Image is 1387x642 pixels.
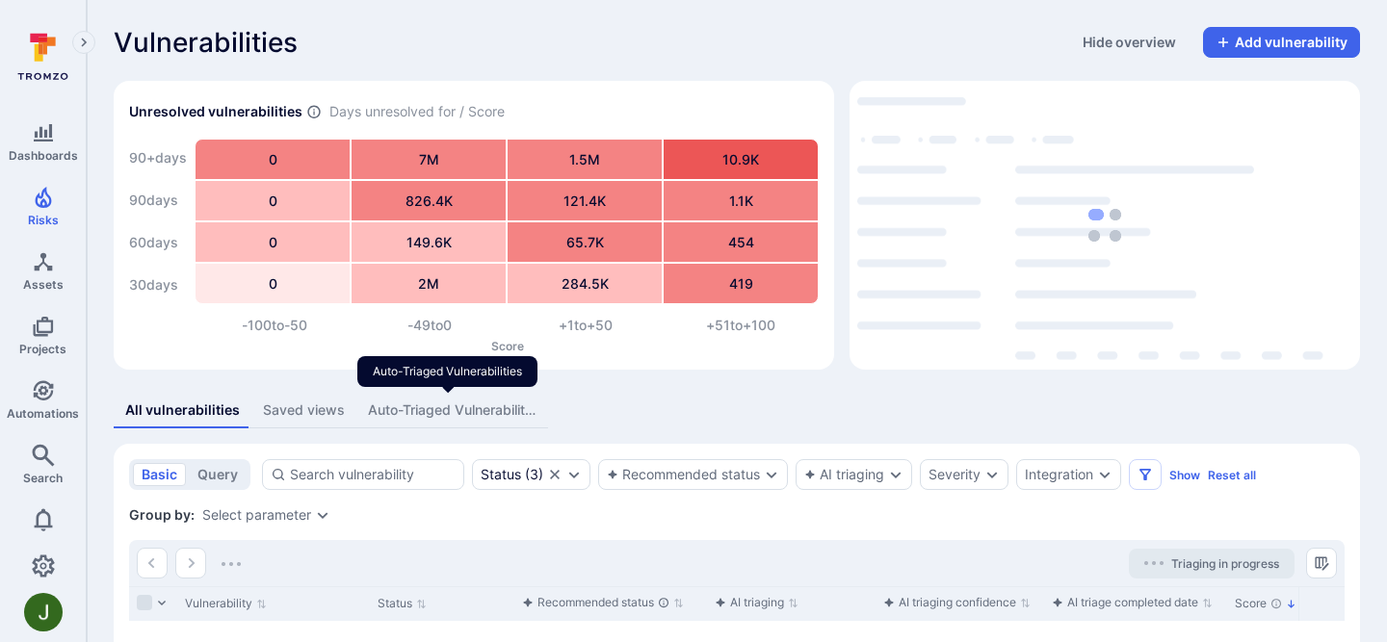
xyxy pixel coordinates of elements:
button: Severity [929,467,981,482]
button: Go to the previous page [137,548,168,578]
div: Status [481,467,521,482]
div: Julia Nakonechna [24,593,63,631]
button: Manage columns [1306,548,1337,578]
div: ( 3 ) [481,467,543,482]
span: Assets [23,277,64,292]
button: Recommended status [607,467,760,482]
button: Expand dropdown [1097,467,1112,482]
div: +1 to +50 [508,316,664,335]
button: Reset all [1208,468,1256,482]
span: Projects [19,342,66,356]
div: 7M [352,140,506,179]
button: Show [1169,468,1200,482]
span: Risks [28,213,59,227]
div: Auto-Triaged Vulnerabilities [368,400,536,420]
div: 60 days [129,223,187,262]
div: Recommended status [522,593,669,612]
div: +51 to +100 [664,316,820,335]
img: Loading... [1144,561,1164,565]
button: Sort by function(){return k.createElement(uN.A,{direction:"row",alignItems:"center",gap:4},k.crea... [1052,595,1213,610]
button: Integration [1025,467,1093,482]
p: Score [196,339,819,353]
div: 30 days [129,266,187,304]
button: Expand dropdown [764,467,779,482]
div: 0 [196,181,350,220]
div: 90+ days [129,139,187,177]
div: 454 [664,222,818,262]
div: 1.5M [508,140,662,179]
span: Number of vulnerabilities in status ‘Open’ ‘Triaged’ and ‘In process’ divided by score and scanne... [306,102,322,122]
img: ACg8ocJb5u1MqhRZCS4qt_lttNeNnvlQtAsFnznmah6JoQoAHxP7zA=s96-c [24,593,63,631]
div: Auto-Triaged Vulnerabilities [357,356,537,387]
button: Expand dropdown [315,507,330,523]
button: Sort by Vulnerability [185,596,267,611]
div: 826.4K [352,181,506,220]
button: Clear selection [547,467,563,482]
button: Sort by Status [378,596,427,611]
div: -100 to -50 [196,316,353,335]
div: assets tabs [114,393,1360,428]
i: Expand navigation menu [77,35,91,51]
img: Loading... [1088,209,1121,242]
div: -49 to 0 [353,316,509,335]
div: 2M [352,264,506,303]
span: Triaging in progress [1171,556,1279,571]
div: 121.4K [508,181,662,220]
button: Go to the next page [175,548,206,578]
div: loading spinner [857,89,1352,362]
span: Vulnerabilities [114,27,298,58]
button: Hide overview [1071,27,1188,58]
button: Expand navigation menu [72,31,95,54]
button: basic [133,463,186,486]
span: Group by: [129,505,195,525]
button: Status(3) [481,467,543,482]
div: The vulnerability score is based on the parameters defined in the settings [1270,598,1282,609]
button: Sort by function(){return k.createElement(uN.A,{direction:"row",alignItems:"center",gap:4},k.crea... [522,595,684,610]
span: Automations [7,406,79,421]
span: Search [23,471,63,485]
button: Add vulnerability [1203,27,1360,58]
button: Sort by function(){return k.createElement(uN.A,{direction:"row",alignItems:"center",gap:4},k.crea... [883,595,1031,610]
div: 90 days [129,181,187,219]
div: 284.5K [508,264,662,303]
div: 0 [196,264,350,303]
button: Expand dropdown [566,467,582,482]
div: AI triage completed date [1052,593,1198,612]
input: Search vulnerability [290,465,456,484]
div: grouping parameters [202,507,330,523]
button: Filters [1129,459,1162,490]
div: Top integrations by vulnerabilities [850,81,1360,370]
h2: Unresolved vulnerabilities [129,102,302,121]
button: Sort by Score [1235,596,1296,611]
button: Expand dropdown [888,467,903,482]
div: 10.9K [664,140,818,179]
div: 0 [196,140,350,179]
button: Select parameter [202,507,311,523]
span: Days unresolved for / Score [329,102,505,122]
button: query [189,463,247,486]
div: 149.6K [352,222,506,262]
p: Sorted by: Highest first [1286,594,1296,614]
button: Sort by function(){return k.createElement(uN.A,{direction:"row",alignItems:"center",gap:4},k.crea... [715,595,798,610]
div: 1.1K [664,181,818,220]
div: Saved views [263,400,345,420]
div: AI triaging [715,593,784,612]
img: Loading... [222,562,241,566]
div: AI triaging confidence [883,593,1016,612]
span: Dashboards [9,148,78,163]
div: All vulnerabilities [125,400,240,420]
button: AI triaging [804,467,884,482]
div: 419 [664,264,818,303]
button: Expand dropdown [984,467,1000,482]
div: 65.7K [508,222,662,262]
div: 0 [196,222,350,262]
span: Select all rows [137,595,152,610]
